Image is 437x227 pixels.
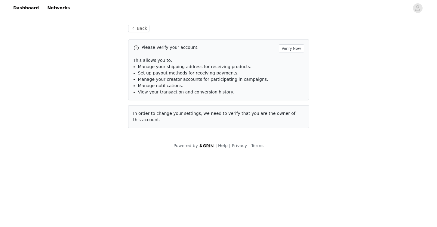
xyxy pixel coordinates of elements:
[142,44,276,51] p: Please verify your account.
[133,57,304,64] p: This allows you to:
[138,90,234,94] span: View your transaction and conversion history.
[251,143,263,148] a: Terms
[415,3,420,13] div: avatar
[138,77,268,82] span: Manage your creator accounts for participating in campaigns.
[248,143,250,148] span: |
[199,144,214,148] img: logo
[279,44,304,52] button: Verify Now
[138,83,183,88] span: Manage notifications.
[174,143,198,148] span: Powered by
[229,143,230,148] span: |
[133,111,296,122] span: In order to change your settings, we need to verify that you are the owner of this account.
[138,71,239,75] span: Set up payout methods for receiving payments.
[128,25,150,32] button: Back
[10,1,42,15] a: Dashboard
[232,143,247,148] a: Privacy
[215,143,217,148] span: |
[138,64,251,69] span: Manage your shipping address for receiving products.
[218,143,228,148] a: Help
[44,1,73,15] a: Networks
